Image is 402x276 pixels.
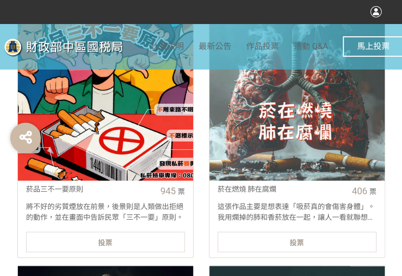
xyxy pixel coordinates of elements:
[151,24,184,70] a: 比賽說明
[352,186,367,196] span: 406
[178,188,185,196] span: 票
[369,188,376,196] span: 票
[26,184,153,195] div: 菸品三不一要原則
[357,41,390,51] span: 馬上投票
[246,24,279,70] a: 作品投票
[160,186,176,196] span: 945
[218,184,345,195] div: 菸在燃燒 肺在腐爛
[290,238,304,246] span: 投票
[18,201,193,221] div: 將不好的劣質煙放在前景，後景則是人類做出拒絕的動作，並在畫面中告訴民眾「三不一要」原則。
[209,201,385,221] div: 這張作品主要是想表達「吸菸真的會傷害身體」。我用爛掉的肺和香菸放在一起，讓人一看就聯想到抽菸會讓肺壞掉。比起單純用文字說明，用圖像直接呈現更有衝擊感，也能讓人更快理解菸害的嚴重性。希望看到這張圖...
[246,41,279,51] span: 作品投票
[209,5,385,258] a: 菸在燃燒 肺在腐爛406票這張作品主要是想表達「吸菸真的會傷害身體」。我用爛掉的肺和香菸放在一起，讓人一看就聯想到抽菸會讓肺壞掉。比起單純用文字說明，用圖像直接呈現更有衝擊感，也能讓人更快理解菸...
[199,24,231,70] a: 最新公告
[151,41,184,51] span: 比賽說明
[98,238,112,246] span: 投票
[199,41,231,51] span: 最新公告
[17,5,194,258] a: 菸品三不一要原則945票將不好的劣質煙放在前景，後景則是人類做出拒絕的動作，並在畫面中告訴民眾「三不一要」原則。投票
[294,24,328,70] a: 活動 Q&A
[294,41,328,51] span: 活動 Q&A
